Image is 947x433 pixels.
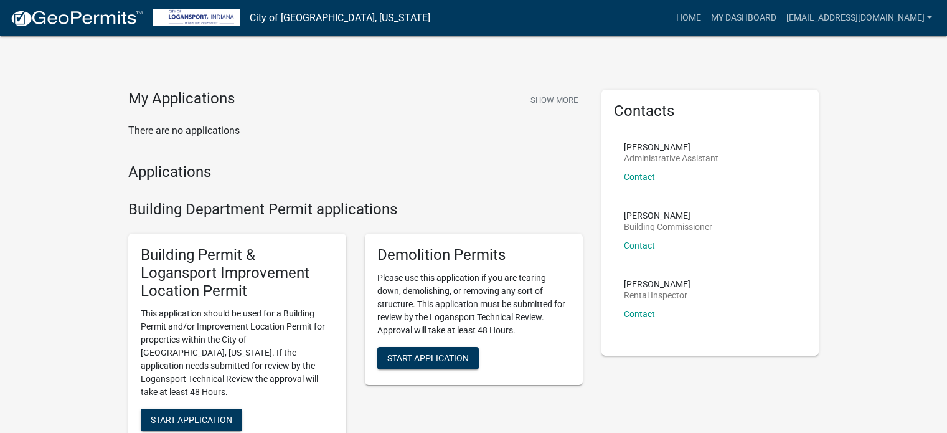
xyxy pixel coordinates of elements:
[624,291,690,300] p: Rental Inspector
[387,353,469,363] span: Start Application
[781,6,937,30] a: [EMAIL_ADDRESS][DOMAIN_NAME]
[141,307,334,399] p: This application should be used for a Building Permit and/or Improvement Location Permit for prop...
[377,272,570,337] p: Please use this application if you are tearing down, demolishing, or removing any sort of structu...
[153,9,240,26] img: City of Logansport, Indiana
[128,123,583,138] p: There are no applications
[671,6,706,30] a: Home
[128,90,235,108] h4: My Applications
[624,222,712,231] p: Building Commissioner
[624,211,712,220] p: [PERSON_NAME]
[141,246,334,300] h5: Building Permit & Logansport Improvement Location Permit
[151,415,232,425] span: Start Application
[377,347,479,369] button: Start Application
[377,246,570,264] h5: Demolition Permits
[525,90,583,110] button: Show More
[141,409,242,431] button: Start Application
[128,163,583,181] h4: Applications
[128,201,583,219] h4: Building Department Permit applications
[624,172,655,182] a: Contact
[250,7,430,29] a: City of [GEOGRAPHIC_DATA], [US_STATE]
[706,6,781,30] a: My Dashboard
[624,309,655,319] a: Contact
[624,154,718,163] p: Administrative Assistant
[624,143,718,151] p: [PERSON_NAME]
[624,280,690,288] p: [PERSON_NAME]
[614,102,807,120] h5: Contacts
[624,240,655,250] a: Contact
